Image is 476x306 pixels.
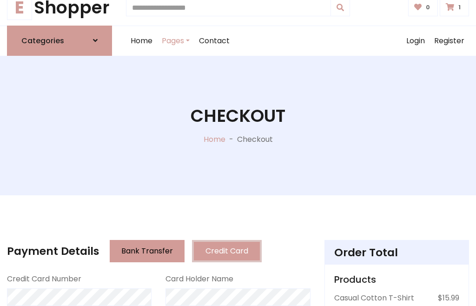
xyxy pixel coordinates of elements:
[7,245,99,258] h4: Payment Details
[438,293,459,304] p: $15.99
[334,293,414,304] p: Casual Cotton T-Shirt
[192,240,262,262] button: Credit Card
[191,106,285,126] h1: Checkout
[402,26,430,56] a: Login
[334,246,459,259] h4: Order Total
[430,26,469,56] a: Register
[194,26,234,56] a: Contact
[456,3,463,12] span: 1
[110,240,185,262] button: Bank Transfer
[225,134,237,145] p: -
[204,134,225,145] a: Home
[126,26,157,56] a: Home
[21,36,64,45] h6: Categories
[334,274,459,285] h5: Products
[237,134,273,145] p: Checkout
[157,26,194,56] a: Pages
[423,3,432,12] span: 0
[165,273,233,285] label: Card Holder Name
[7,26,112,56] a: Categories
[7,273,81,285] label: Credit Card Number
